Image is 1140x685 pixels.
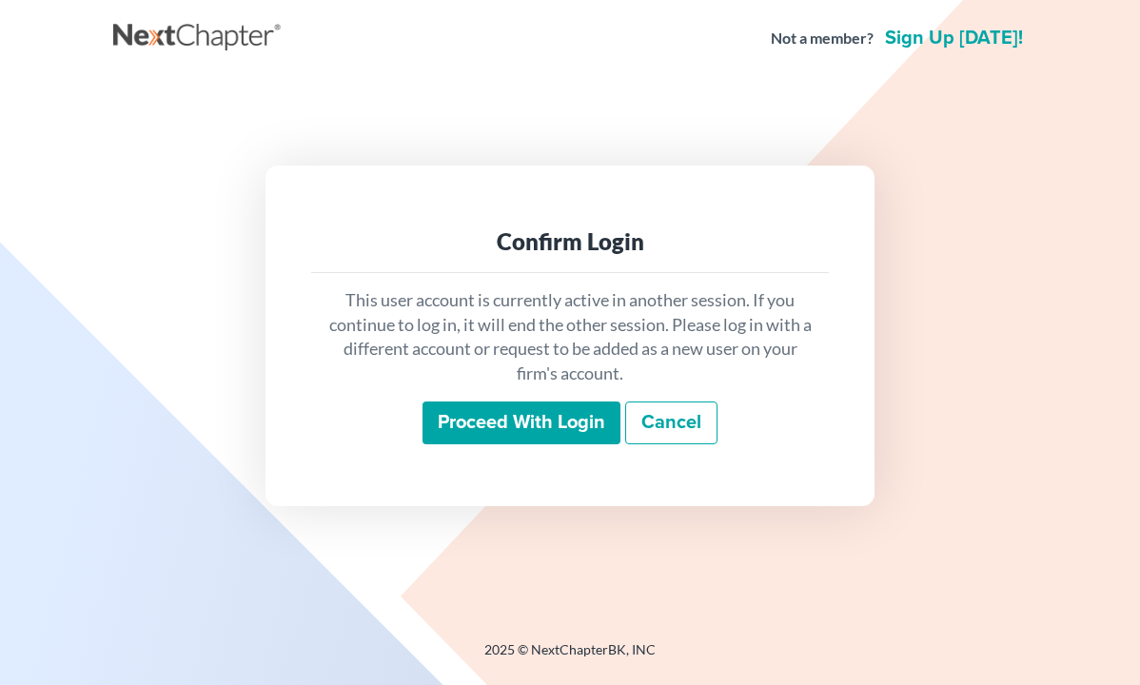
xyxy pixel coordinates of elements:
[625,401,717,445] a: Cancel
[881,29,1027,48] a: Sign up [DATE]!
[326,288,814,386] p: This user account is currently active in another session. If you continue to log in, it will end ...
[113,640,1027,675] div: 2025 © NextChapterBK, INC
[423,401,620,445] input: Proceed with login
[326,226,814,257] div: Confirm Login
[771,28,874,49] strong: Not a member?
